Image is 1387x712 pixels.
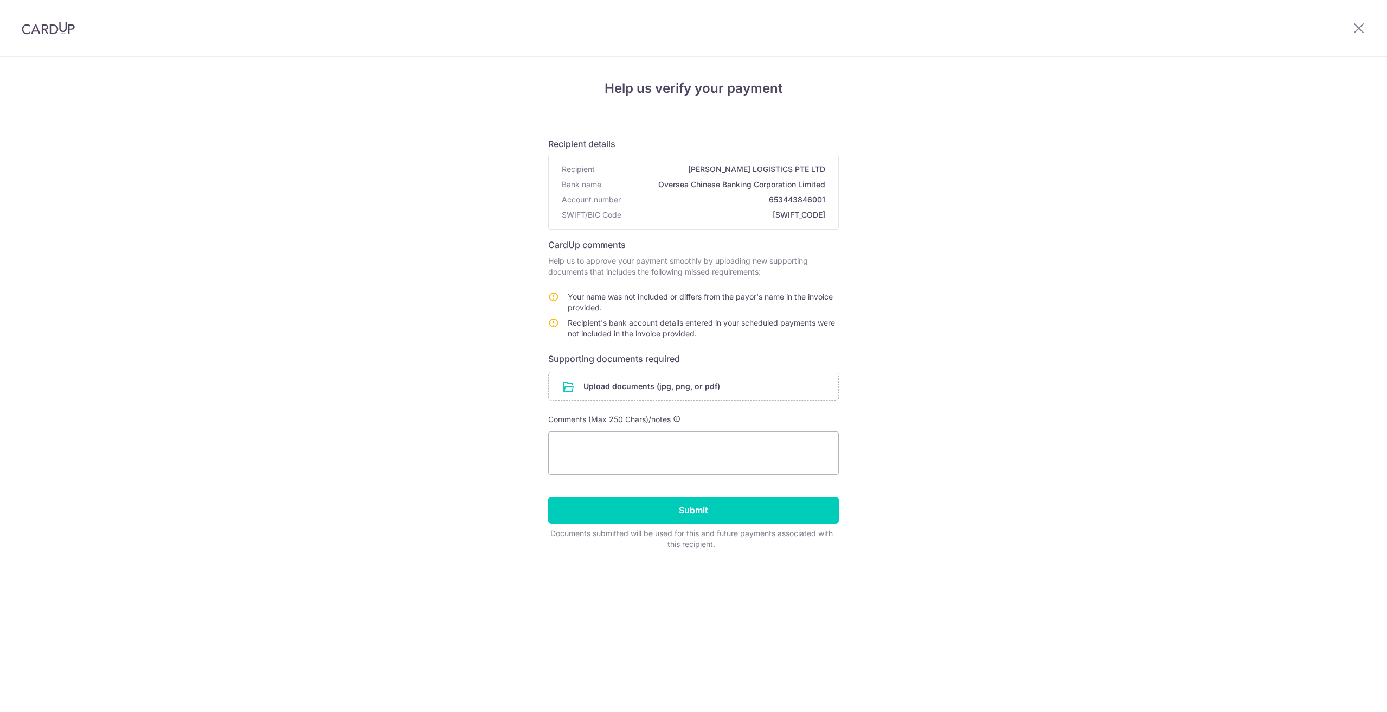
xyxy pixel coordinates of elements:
h6: Recipient details [548,137,839,150]
h6: Supporting documents required [548,352,839,365]
h6: CardUp comments [548,238,839,251]
span: Account number [562,194,621,205]
img: CardUp [22,22,75,35]
span: Comments (Max 250 Chars)/notes [548,415,671,424]
span: Recipient [562,164,595,175]
span: 653443846001 [625,194,825,205]
span: Oversea Chinese Banking Corporation Limited [606,179,825,190]
span: Your name was not included or differs from the payor's name in the invoice provided. [568,292,833,312]
h4: Help us verify your payment [548,79,839,98]
span: SWIFT/BIC Code [562,209,621,220]
span: [PERSON_NAME] LOGISTICS PTE LTD [599,164,825,175]
p: Help us to approve your payment smoothly by uploading new supporting documents that includes the ... [548,256,839,277]
span: Bank name [562,179,601,190]
span: Recipient's bank account details entered in your scheduled payments were not included in the invo... [568,318,835,338]
span: [SWIFT_CODE] [626,209,825,220]
div: Upload documents (jpg, png, or pdf) [548,372,839,401]
input: Submit [548,497,839,524]
div: Documents submitted will be used for this and future payments associated with this recipient. [548,528,834,550]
